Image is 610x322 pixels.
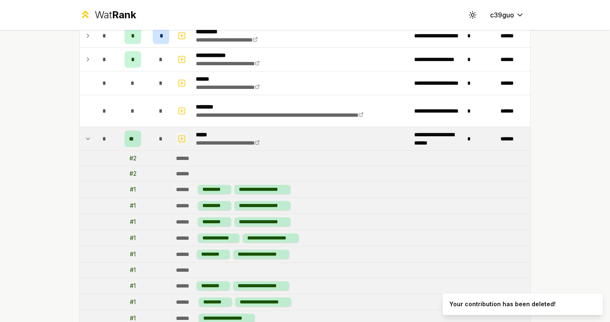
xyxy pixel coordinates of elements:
[449,300,556,308] div: Your contribution has been deleted!
[130,202,136,210] div: # 1
[129,154,137,162] div: # 2
[490,10,514,20] span: c39guo
[112,9,136,21] span: Rank
[130,250,136,258] div: # 1
[130,185,136,194] div: # 1
[483,7,531,22] button: c39guo
[130,218,136,226] div: # 1
[79,8,136,22] a: WatRank
[130,266,136,274] div: # 1
[130,234,136,242] div: # 1
[130,282,136,290] div: # 1
[95,8,136,22] div: Wat
[129,170,137,178] div: # 2
[130,298,136,306] div: # 1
